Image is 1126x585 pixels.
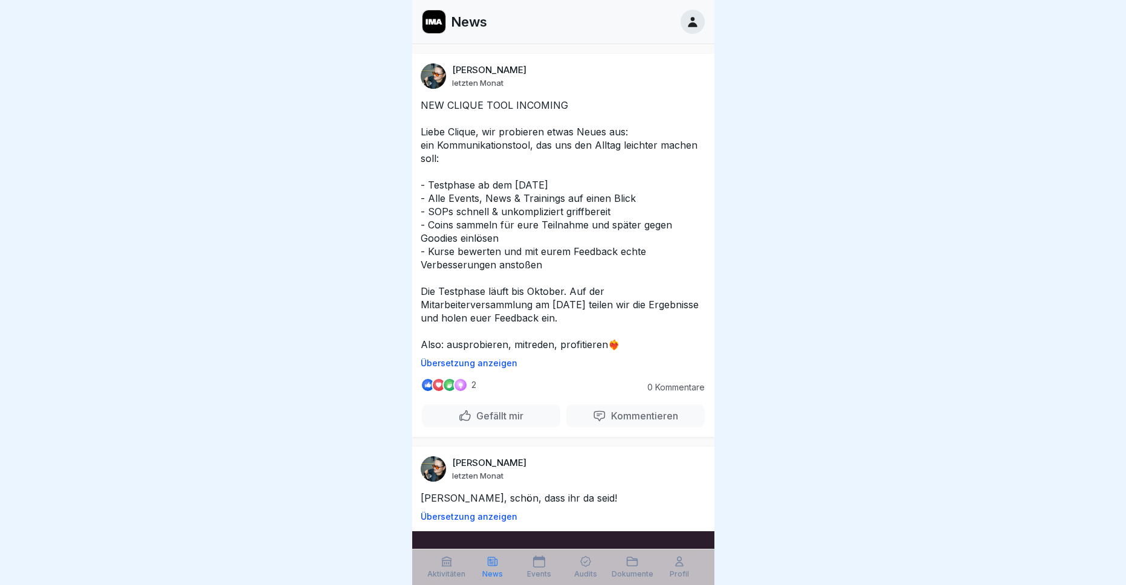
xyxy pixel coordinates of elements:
p: Audits [574,570,597,578]
p: Übersetzung anzeigen [421,512,706,522]
p: Gefällt mir [471,410,523,422]
p: [PERSON_NAME] [452,457,526,468]
p: Übersetzung anzeigen [421,358,706,368]
p: [PERSON_NAME] [452,65,526,76]
p: 0 Kommentare [638,383,705,392]
p: letzten Monat [452,78,503,88]
p: Events [527,570,551,578]
p: Dokumente [612,570,653,578]
p: [PERSON_NAME], schön, dass ihr da seid! [421,491,706,505]
p: NEW CLIQUE TOOL INCOMING Liebe Clique, wir probieren etwas Neues aus: ein Kommunikationstool, das... [421,99,706,351]
p: letzten Monat [452,471,503,480]
p: Aktivitäten [427,570,465,578]
p: News [482,570,503,578]
img: ob9qbxrun5lyiocnmoycz79e.png [422,10,445,33]
p: News [451,14,487,30]
p: Profil [670,570,689,578]
p: Kommentieren [606,410,678,422]
p: 2 [471,380,476,390]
